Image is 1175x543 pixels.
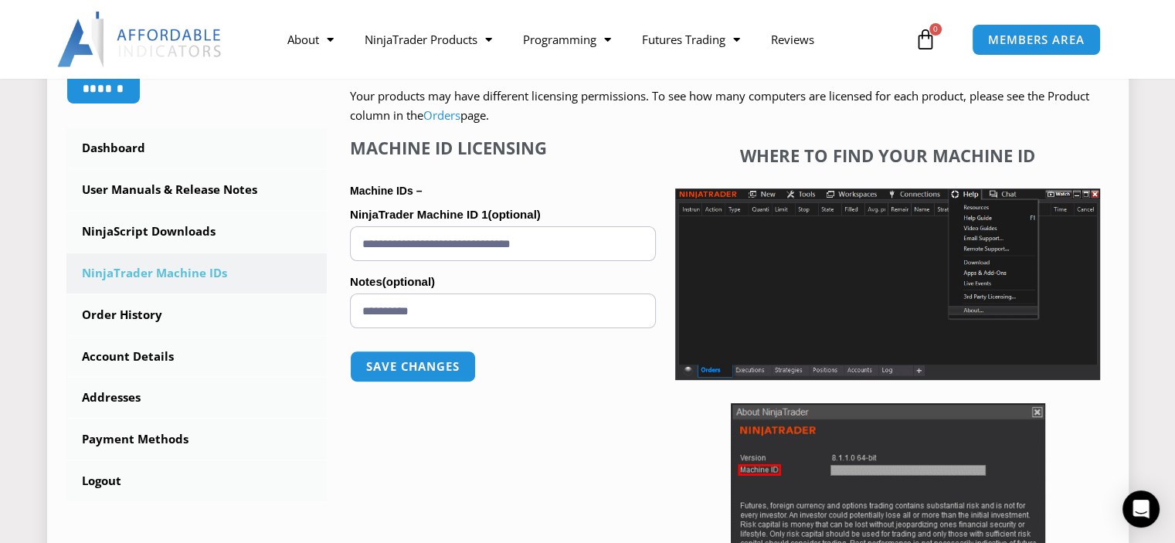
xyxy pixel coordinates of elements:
span: 0 [929,23,942,36]
span: (optional) [487,208,540,221]
img: Screenshot 2025-01-17 1155544 | Affordable Indicators – NinjaTrader [675,188,1100,380]
nav: Menu [272,22,911,57]
label: NinjaTrader Machine ID 1 [350,203,656,226]
a: Account Details [66,337,328,377]
button: Save changes [350,351,476,382]
a: User Manuals & Release Notes [66,170,328,210]
span: Your products may have different licensing permissions. To see how many computers are licensed fo... [350,88,1089,124]
span: (optional) [382,275,435,288]
h4: Machine ID Licensing [350,137,656,158]
a: Dashboard [66,128,328,168]
a: Reviews [756,22,830,57]
a: Orders [423,107,460,123]
a: Futures Trading [627,22,756,57]
span: MEMBERS AREA [988,34,1085,46]
a: Programming [508,22,627,57]
label: Notes [350,270,656,294]
a: About [272,22,349,57]
a: NinjaTrader Products [349,22,508,57]
img: LogoAI | Affordable Indicators – NinjaTrader [57,12,223,67]
strong: Machine IDs – [350,185,422,197]
a: Logout [66,461,328,501]
nav: Account pages [66,128,328,501]
a: 0 [891,17,959,62]
a: MEMBERS AREA [972,24,1101,56]
a: Addresses [66,378,328,418]
a: NinjaScript Downloads [66,212,328,252]
a: Payment Methods [66,419,328,460]
h4: Where to find your Machine ID [675,145,1100,165]
div: Open Intercom Messenger [1122,490,1160,528]
a: NinjaTrader Machine IDs [66,253,328,294]
a: Order History [66,295,328,335]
